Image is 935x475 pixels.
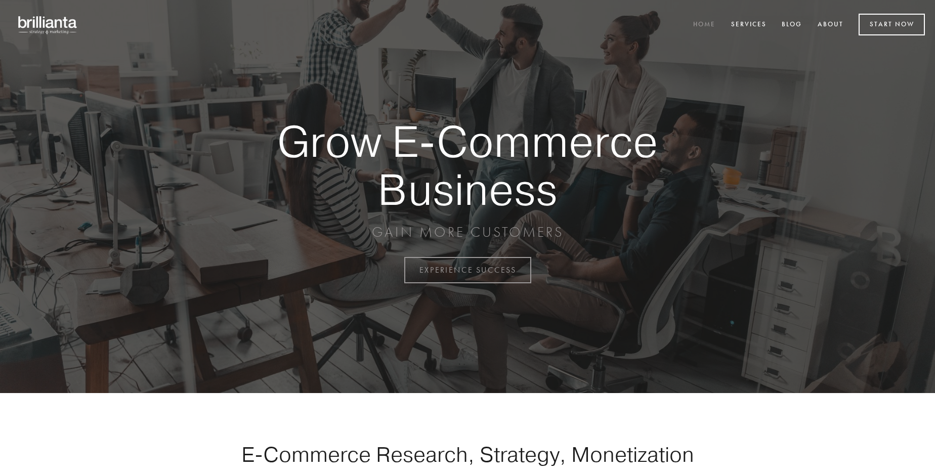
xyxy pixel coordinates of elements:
a: Start Now [859,14,925,35]
a: EXPERIENCE SUCCESS [404,257,531,283]
p: GAIN MORE CUSTOMERS [242,223,693,241]
a: Services [725,17,773,33]
strong: Grow E-Commerce Business [242,117,693,213]
img: brillianta - research, strategy, marketing [10,10,86,39]
h1: E-Commerce Research, Strategy, Monetization [209,442,726,467]
a: Blog [775,17,809,33]
a: About [811,17,850,33]
a: Home [687,17,722,33]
